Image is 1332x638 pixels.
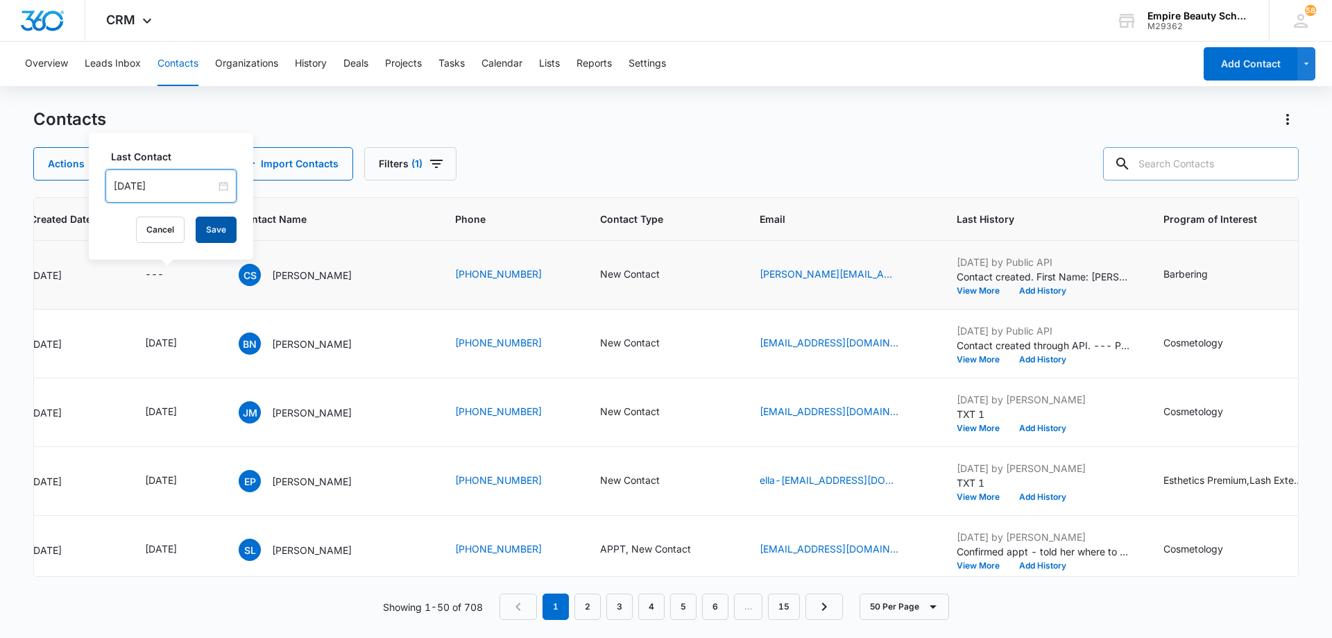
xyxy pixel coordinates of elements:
span: (1) [411,159,422,169]
div: [DATE] [30,337,112,351]
button: History [295,42,327,86]
span: EP [239,470,261,492]
div: New Contact [600,335,660,350]
button: Calendar [481,42,522,86]
p: [PERSON_NAME] [272,405,352,420]
div: Phone - +1 (207) 730-8686 - Select to Edit Field [455,267,567,283]
button: Import Contacts [227,147,353,181]
p: Confirmed appt - told her where to come in building [957,544,1130,559]
h1: Contacts [33,109,106,130]
div: Program of Interest - Barbering - Select to Edit Field [1163,267,1233,283]
div: Program of Interest - Cosmetology - Select to Edit Field [1163,542,1248,558]
p: [DATE] by [PERSON_NAME] [957,530,1130,544]
button: 50 Per Page [860,594,949,620]
div: Contact Type - New Contact - Select to Edit Field [600,335,685,352]
div: Last Contact - 1759449600 - Select to Edit Field [145,542,202,558]
p: Contact created through API. --- Program of Interest: Cosmetology Location of Interest (for FB ad... [957,338,1130,353]
input: Oct 7, 2025 [114,178,216,194]
button: Organizations [215,42,278,86]
span: Last History [957,212,1110,226]
span: Created Date [30,212,92,226]
p: [PERSON_NAME] [272,337,352,351]
div: Cosmetology [1163,542,1223,556]
div: Email - mcgowanjade8@gmail.com - Select to Edit Field [760,404,923,421]
button: View More [957,424,1009,433]
a: Page 15 [768,594,800,620]
div: Email - sophialabonte06@gmail.com - Select to Edit Field [760,542,923,558]
div: Contact Type - New Contact - Select to Edit Field [600,473,685,489]
p: [PERSON_NAME] [272,474,352,489]
div: Contact Type - APPT, New Contact - Select to Edit Field [600,542,716,558]
label: Last Contact [111,149,242,164]
div: [DATE] [145,473,177,487]
p: TXT 1 [957,407,1130,421]
div: APPT, New Contact [600,542,691,556]
button: Lists [539,42,560,86]
div: New Contact [600,473,660,487]
span: BN [239,333,261,355]
span: Contact Type [600,212,706,226]
div: Phone - (207) 502-4137 - Select to Edit Field [455,542,567,558]
button: Cancel [136,217,185,243]
div: Email - ella-patterson@comcast.net - Select to Edit Field [760,473,923,489]
span: Email [760,212,903,226]
div: Phone - +1 (603) 600-1222 - Select to Edit Field [455,335,567,352]
a: Page 5 [670,594,697,620]
div: [DATE] [30,474,112,489]
button: Add History [1009,562,1076,570]
div: [DATE] [145,542,177,556]
div: notifications count [1305,5,1316,16]
div: [DATE] [145,335,177,350]
a: [PHONE_NUMBER] [455,267,542,281]
div: Last Contact - 1759449600 - Select to Edit Field [145,404,202,421]
button: Settings [629,42,666,86]
p: TXT 1 [957,476,1130,490]
button: View More [957,287,1009,295]
a: Page 6 [702,594,728,620]
button: Actions [1276,108,1299,131]
div: Program of Interest - Esthetics Premium,Lash Extensions,Esthetics - Select to Edit Field [1163,473,1327,489]
button: View More [957,355,1009,364]
input: Search Contacts [1103,147,1299,181]
button: Add History [1009,424,1076,433]
div: Last Contact - - Select to Edit Field [145,267,189,283]
p: [PERSON_NAME] [272,268,352,283]
a: Next Page [805,594,843,620]
div: Contact Name - Sophia Labonte - Select to Edit Field [239,539,377,561]
button: Tasks [438,42,465,86]
button: Reports [577,42,612,86]
div: [DATE] [145,404,177,419]
a: [EMAIL_ADDRESS][DOMAIN_NAME] [760,335,898,350]
a: [PHONE_NUMBER] [455,404,542,419]
div: Contact Type - New Contact - Select to Edit Field [600,267,685,283]
div: New Contact [600,267,660,281]
p: [DATE] by [PERSON_NAME] [957,461,1130,476]
button: View More [957,493,1009,501]
a: [EMAIL_ADDRESS][DOMAIN_NAME] [760,404,898,419]
button: Save [196,217,237,243]
button: Leads Inbox [85,42,141,86]
div: account id [1147,22,1249,31]
nav: Pagination [499,594,843,620]
p: [DATE] by [PERSON_NAME] [957,392,1130,407]
div: account name [1147,10,1249,22]
button: Add History [1009,287,1076,295]
div: Program of Interest - Cosmetology - Select to Edit Field [1163,404,1248,421]
a: [PHONE_NUMBER] [455,335,542,350]
span: SL [239,539,261,561]
div: Email - smith.58crystal@gmail.com - Select to Edit Field [760,267,923,283]
div: Barbering [1163,267,1208,281]
div: Contact Name - Bianca Nicol - Select to Edit Field [239,333,377,355]
span: CRM [106,12,135,27]
div: Phone - (978) 935-3475 - Select to Edit Field [455,473,567,489]
div: Contact Name - Crystal Smith - Select to Edit Field [239,264,377,286]
span: Contact Name [239,212,402,226]
button: Contacts [157,42,198,86]
div: Contact Name - Ella Patterson - Select to Edit Field [239,470,377,492]
span: 58 [1305,5,1316,16]
button: Add History [1009,355,1076,364]
div: [DATE] [30,268,112,283]
p: Contact created. First Name: [PERSON_NAME] Last Name: [PERSON_NAME] Source: Form - Facebook Statu... [957,269,1130,284]
p: [DATE] by Public API [957,255,1130,269]
div: Contact Name - Jade McGowan - Select to Edit Field [239,401,377,423]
